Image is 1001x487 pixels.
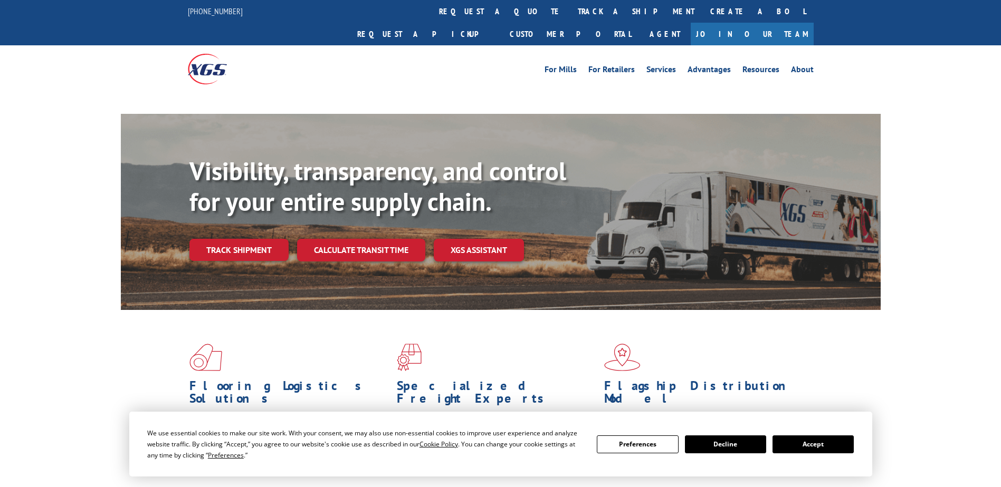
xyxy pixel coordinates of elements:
[597,435,678,453] button: Preferences
[685,435,766,453] button: Decline
[742,65,779,77] a: Resources
[639,23,691,45] a: Agent
[397,379,596,410] h1: Specialized Freight Experts
[434,239,524,261] a: XGS ASSISTANT
[349,23,502,45] a: Request a pickup
[397,344,422,371] img: xgs-icon-focused-on-flooring-red
[545,65,577,77] a: For Mills
[189,379,389,410] h1: Flooring Logistics Solutions
[604,379,804,410] h1: Flagship Distribution Model
[588,65,635,77] a: For Retailers
[147,427,584,461] div: We use essential cookies to make our site work. With your consent, we may also use non-essential ...
[397,410,596,457] p: From 123 overlength loads to delicate cargo, our experienced staff knows the best way to move you...
[502,23,639,45] a: Customer Portal
[297,239,425,261] a: Calculate transit time
[420,440,458,449] span: Cookie Policy
[791,65,814,77] a: About
[773,435,854,453] button: Accept
[189,410,388,447] span: As an industry carrier of choice, XGS has brought innovation and dedication to flooring logistics...
[208,451,244,460] span: Preferences
[129,412,872,476] div: Cookie Consent Prompt
[646,65,676,77] a: Services
[188,6,243,16] a: [PHONE_NUMBER]
[189,344,222,371] img: xgs-icon-total-supply-chain-intelligence-red
[189,239,289,261] a: Track shipment
[604,344,641,371] img: xgs-icon-flagship-distribution-model-red
[189,154,566,218] b: Visibility, transparency, and control for your entire supply chain.
[688,65,731,77] a: Advantages
[691,23,814,45] a: Join Our Team
[604,410,798,435] span: Our agile distribution network gives you nationwide inventory management on demand.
